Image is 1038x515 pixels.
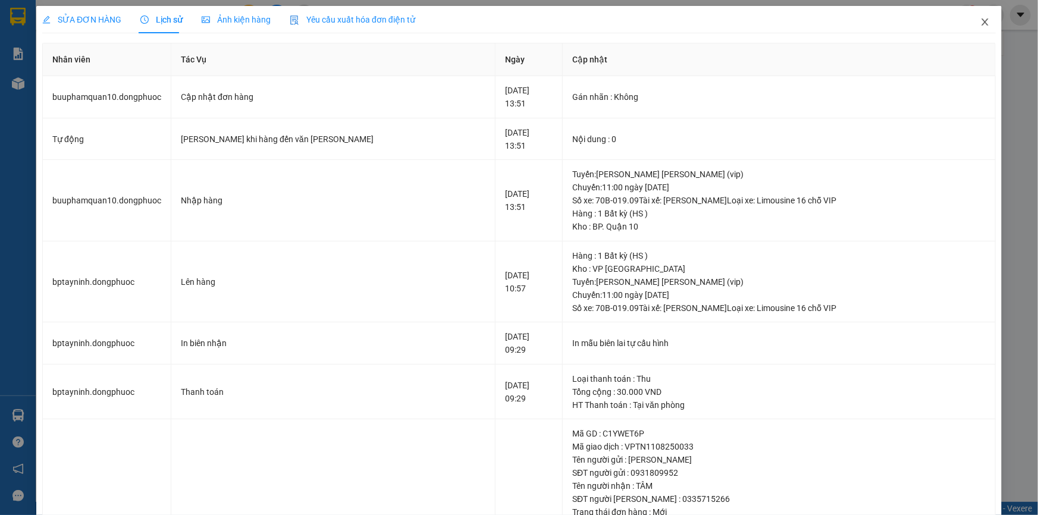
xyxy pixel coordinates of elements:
div: In biên nhận [181,337,485,350]
div: Tên người nhận : TÂM [572,479,986,492]
div: In mẫu biên lai tự cấu hình [572,337,986,350]
td: buuphamquan10.dongphuoc [43,76,171,118]
th: Tác Vụ [171,43,496,76]
span: close [980,17,990,27]
div: Thanh toán [181,385,485,398]
div: Cập nhật đơn hàng [181,90,485,103]
th: Cập nhật [563,43,996,76]
div: Lên hàng [181,275,485,288]
div: Tên người gửi : [PERSON_NAME] [572,453,986,466]
th: Nhân viên [43,43,171,76]
div: [PERSON_NAME] khi hàng đến văn [PERSON_NAME] [181,133,485,146]
td: buuphamquan10.dongphuoc [43,160,171,241]
div: Hàng : 1 Bất kỳ (HS ) [572,207,986,220]
div: SĐT người [PERSON_NAME] : 0335715266 [572,492,986,505]
div: Kho : VP [GEOGRAPHIC_DATA] [572,262,986,275]
span: Ảnh kiện hàng [202,15,271,24]
div: [DATE] 13:51 [505,84,553,110]
div: HT Thanh toán : Tại văn phòng [572,398,986,412]
div: Tổng cộng : 30.000 VND [572,385,986,398]
div: Tuyến : [PERSON_NAME] [PERSON_NAME] (vip) Chuyến: 11:00 ngày [DATE] Số xe: 70B-019.09 Tài xế: [PE... [572,275,986,315]
div: [DATE] 09:29 [505,379,553,405]
div: Gán nhãn : Không [572,90,986,103]
div: Nội dung : 0 [572,133,986,146]
span: clock-circle [140,15,149,24]
div: [DATE] 13:51 [505,187,553,213]
th: Ngày [496,43,563,76]
span: Lịch sử [140,15,183,24]
button: Close [968,6,1002,39]
div: Kho : BP. Quận 10 [572,220,986,233]
div: Mã giao dịch : VPTN1108250033 [572,440,986,453]
span: SỬA ĐƠN HÀNG [42,15,121,24]
span: Yêu cầu xuất hóa đơn điện tử [290,15,415,24]
div: [DATE] 13:51 [505,126,553,152]
div: Mã GD : C1YWET6P [572,427,986,440]
img: icon [290,15,299,25]
td: Tự động [43,118,171,161]
div: Loại thanh toán : Thu [572,372,986,385]
div: Hàng : 1 Bất kỳ (HS ) [572,249,986,262]
td: bptayninh.dongphuoc [43,365,171,420]
td: bptayninh.dongphuoc [43,241,171,323]
div: [DATE] 10:57 [505,269,553,295]
div: Nhập hàng [181,194,485,207]
div: SĐT người gửi : 0931809952 [572,466,986,479]
div: Tuyến : [PERSON_NAME] [PERSON_NAME] (vip) Chuyến: 11:00 ngày [DATE] Số xe: 70B-019.09 Tài xế: [PE... [572,168,986,207]
span: picture [202,15,210,24]
span: edit [42,15,51,24]
div: [DATE] 09:29 [505,330,553,356]
td: bptayninh.dongphuoc [43,322,171,365]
